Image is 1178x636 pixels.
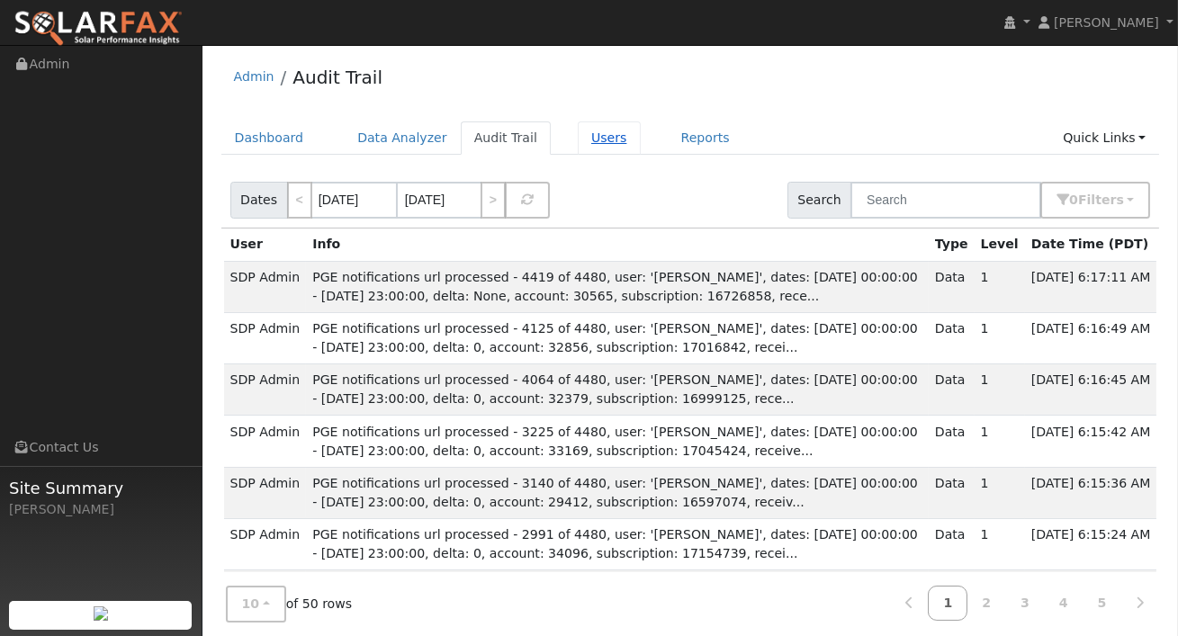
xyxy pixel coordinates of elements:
[975,570,1025,622] td: 1
[1040,182,1150,219] button: 0Filters
[230,235,301,254] div: User
[935,235,968,254] div: Type
[929,261,975,312] td: Data
[312,527,918,560] span: PGE notifications url processed - 2991 of 4480, user: '[PERSON_NAME]', dates: [DATE] 00:00:00 - [...
[226,586,353,623] div: of 50 rows
[312,476,918,509] span: PGE notifications url processed - 3140 of 4480, user: '[PERSON_NAME]', dates: [DATE] 00:00:00 - [...
[312,372,918,406] span: PGE notifications url processed - 4064 of 4480, user: '[PERSON_NAME]', dates: [DATE] 00:00:00 - [...
[787,182,851,219] span: Search
[221,121,318,155] a: Dashboard
[929,364,975,416] td: Data
[312,425,918,458] span: PGE notifications url processed - 3225 of 4480, user: '[PERSON_NAME]', dates: [DATE] 00:00:00 - [...
[461,121,551,155] a: Audit Trail
[975,467,1025,518] td: 1
[975,364,1025,416] td: 1
[1025,467,1157,518] td: [DATE] 6:15:36 AM
[9,500,193,519] div: [PERSON_NAME]
[1116,193,1123,207] span: s
[224,312,307,363] td: SDP Admin
[230,182,288,219] span: Dates
[1025,519,1157,570] td: [DATE] 6:15:24 AM
[850,182,1041,219] input: Search
[967,586,1006,621] a: 2
[292,67,382,88] a: Audit Trail
[1005,586,1045,621] a: 3
[1025,312,1157,363] td: [DATE] 6:16:49 AM
[1025,570,1157,622] td: [DATE] 6:14:57 AM
[929,312,975,363] td: Data
[242,596,260,611] span: 10
[1049,121,1159,155] a: Quick Links
[929,519,975,570] td: Data
[224,467,307,518] td: SDP Admin
[1031,235,1151,254] div: Date Time (PDT)
[1025,364,1157,416] td: [DATE] 6:16:45 AM
[975,416,1025,467] td: 1
[1025,416,1157,467] td: [DATE] 6:15:42 AM
[668,121,743,155] a: Reports
[1083,586,1122,621] a: 5
[1025,261,1157,312] td: [DATE] 6:17:11 AM
[312,321,918,354] span: PGE notifications url processed - 4125 of 4480, user: '[PERSON_NAME]', dates: [DATE] 00:00:00 - [...
[1078,193,1124,207] span: Filter
[9,476,193,500] span: Site Summary
[578,121,641,155] a: Users
[975,261,1025,312] td: 1
[929,570,975,622] td: Data
[287,182,312,219] a: <
[234,69,274,84] a: Admin
[13,10,183,48] img: SolarFax
[312,235,922,254] div: Info
[981,235,1019,254] div: Level
[929,467,975,518] td: Data
[481,182,506,219] a: >
[344,121,461,155] a: Data Analyzer
[224,519,307,570] td: SDP Admin
[928,586,967,621] a: 1
[312,270,918,303] span: PGE notifications url processed - 4419 of 4480, user: '[PERSON_NAME]', dates: [DATE] 00:00:00 - [...
[224,364,307,416] td: SDP Admin
[224,416,307,467] td: SDP Admin
[94,606,108,621] img: retrieve
[224,261,307,312] td: SDP Admin
[929,416,975,467] td: Data
[1044,586,1084,621] a: 4
[224,570,307,622] td: SDP Admin
[1054,15,1159,30] span: [PERSON_NAME]
[975,519,1025,570] td: 1
[975,312,1025,363] td: 1
[505,182,550,219] button: Refresh
[226,586,286,623] button: 10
